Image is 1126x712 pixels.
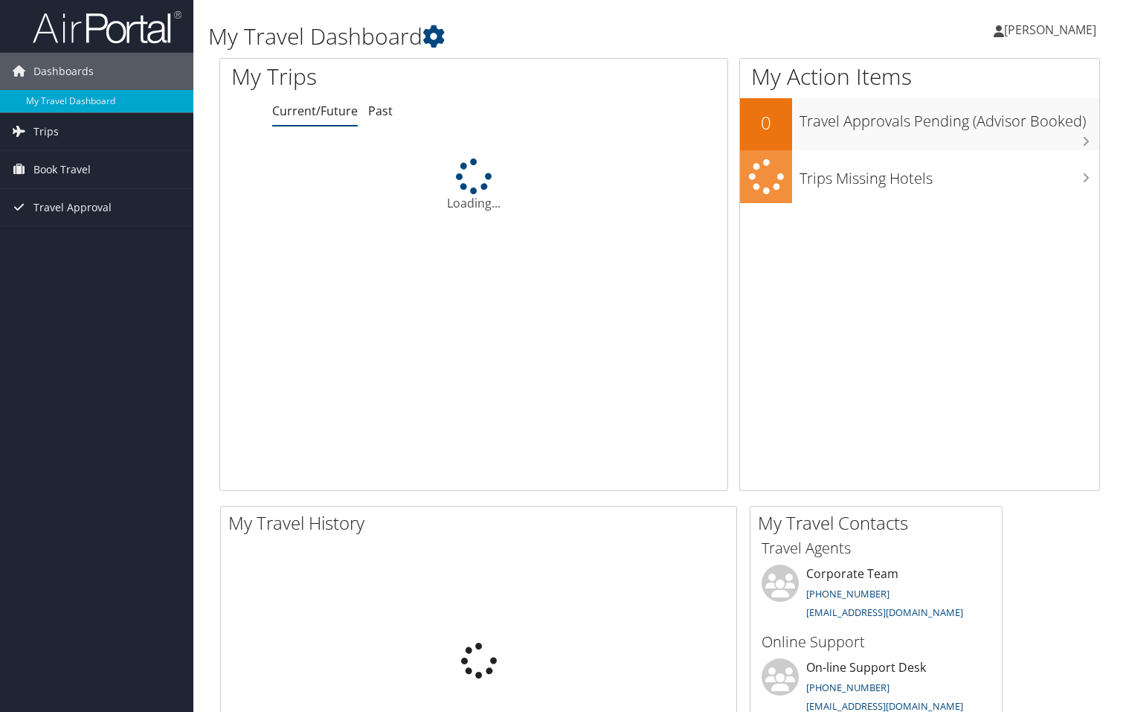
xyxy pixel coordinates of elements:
[231,61,505,92] h1: My Trips
[800,161,1099,189] h3: Trips Missing Hotels
[762,538,991,559] h3: Travel Agents
[220,158,727,212] div: Loading...
[33,151,91,188] span: Book Travel
[33,53,94,90] span: Dashboards
[33,10,181,45] img: airportal-logo.png
[740,98,1099,150] a: 0Travel Approvals Pending (Advisor Booked)
[806,606,963,619] a: [EMAIL_ADDRESS][DOMAIN_NAME]
[272,103,358,119] a: Current/Future
[740,110,792,135] h2: 0
[228,510,736,536] h2: My Travel History
[368,103,393,119] a: Past
[740,61,1099,92] h1: My Action Items
[33,189,112,226] span: Travel Approval
[208,21,810,52] h1: My Travel Dashboard
[740,150,1099,203] a: Trips Missing Hotels
[1004,22,1096,38] span: [PERSON_NAME]
[33,113,59,150] span: Trips
[762,632,991,652] h3: Online Support
[800,103,1099,132] h3: Travel Approvals Pending (Advisor Booked)
[806,681,889,694] a: [PHONE_NUMBER]
[994,7,1111,52] a: [PERSON_NAME]
[758,510,1002,536] h2: My Travel Contacts
[754,565,998,626] li: Corporate Team
[806,587,889,600] a: [PHONE_NUMBER]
